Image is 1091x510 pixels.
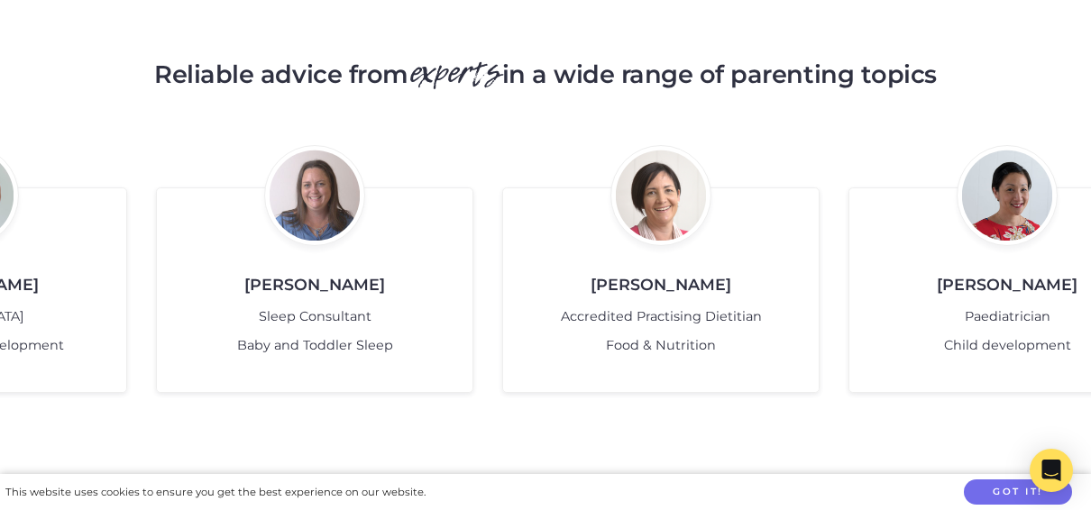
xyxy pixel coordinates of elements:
[561,305,762,329] li: Accredited Practising Dietitian
[237,334,393,358] li: Baby and Toddler Sleep
[957,145,1058,246] img: megan-yap_400x400_acf_cropped-1.jpg
[610,145,711,246] img: Screen-Shot-2018-03-07-at-5.03.01-pm_400x400_acf_cropped.png
[964,479,1072,505] button: Got it!
[606,334,716,358] li: Food & Nutrition
[944,334,1071,358] li: Child development
[408,50,500,93] em: experts
[546,275,775,294] h5: [PERSON_NAME]
[259,305,371,329] li: Sleep Consultant
[200,275,429,294] h5: [PERSON_NAME]
[264,145,365,246] img: Katie-Forsythe-2_400x400_acf_cropped.jpg
[1030,449,1073,492] div: Open Intercom Messenger
[5,483,426,502] div: This website uses cookies to ensure you get the best experience on our website.
[965,305,1050,329] li: Paediatrician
